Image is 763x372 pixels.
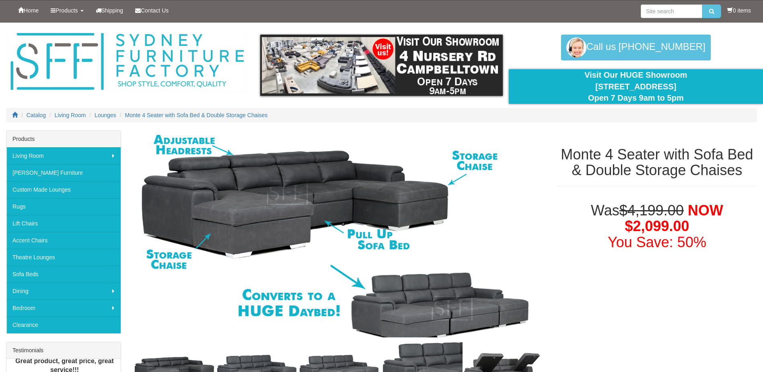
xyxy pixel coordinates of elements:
a: Contact Us [129,0,175,21]
a: Rugs [6,198,121,215]
span: Shipping [101,7,123,14]
a: Lounges [95,112,116,118]
li: 0 items [727,6,751,14]
div: Testimonials [6,342,121,359]
font: You Save: 50% [608,234,706,250]
a: Dining [6,283,121,300]
div: Products [6,131,121,147]
h1: Monte 4 Seater with Sofa Bed & Double Storage Chaises [557,147,757,178]
span: Home [24,7,39,14]
a: Home [12,0,45,21]
a: Monte 4 Seater with Sofa Bed & Double Storage Chaises [125,112,268,118]
a: Sofa Beds [6,266,121,283]
a: Lift Chairs [6,215,121,232]
a: Living Room [6,147,121,164]
a: Shipping [90,0,130,21]
a: Living Room [55,112,86,118]
input: Site search [641,4,702,18]
h1: Was [557,203,757,250]
span: Products [56,7,78,14]
a: Catalog [27,112,46,118]
a: Products [45,0,89,21]
a: Theatre Lounges [6,249,121,266]
a: Clearance [6,316,121,333]
a: Custom Made Lounges [6,181,121,198]
del: $4,199.00 [619,202,684,219]
span: Contact Us [141,7,169,14]
a: Bedroom [6,300,121,316]
div: Visit Our HUGE Showroom [STREET_ADDRESS] Open 7 Days 9am to 5pm [515,69,757,104]
a: [PERSON_NAME] Furniture [6,164,121,181]
img: showroom.gif [260,35,502,96]
img: Sydney Furniture Factory [6,31,248,93]
span: NOW $2,099.00 [625,202,723,235]
a: Accent Chairs [6,232,121,249]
